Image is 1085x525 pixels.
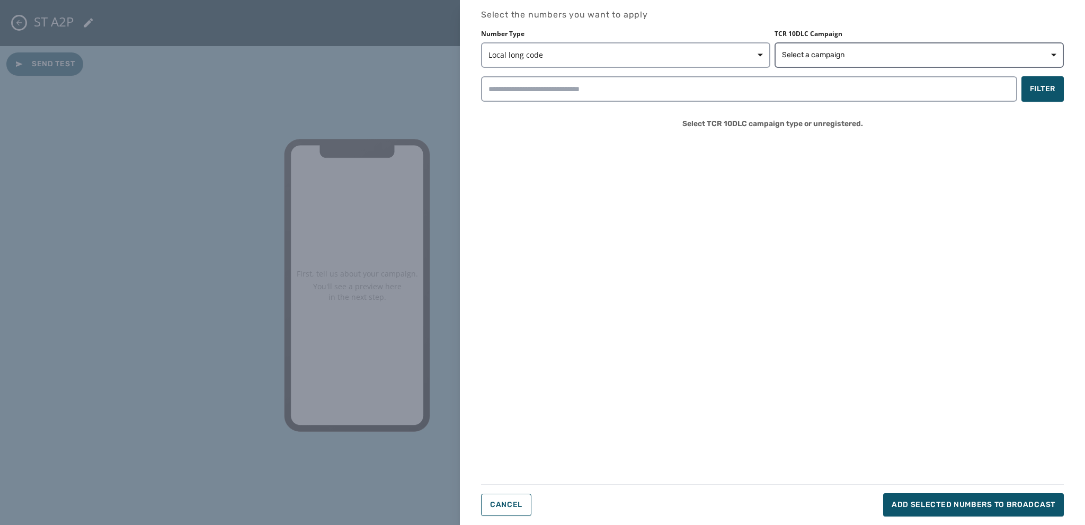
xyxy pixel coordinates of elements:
[883,493,1064,517] button: Add selected numbers to broadcast
[775,42,1064,68] button: Select a campaign
[682,110,863,138] span: Select TCR 10DLC campaign type or unregistered.
[1021,76,1064,102] button: Filter
[481,494,531,516] button: Cancel
[488,50,763,60] span: Local long code
[490,501,522,509] span: Cancel
[481,8,1064,21] h4: Select the numbers you want to apply
[481,30,770,38] label: Number Type
[1030,84,1055,94] span: Filter
[892,500,1055,510] span: Add selected numbers to broadcast
[775,30,1064,38] label: TCR 10DLC Campaign
[782,50,844,60] span: Select a campaign
[481,42,770,68] button: Local long code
